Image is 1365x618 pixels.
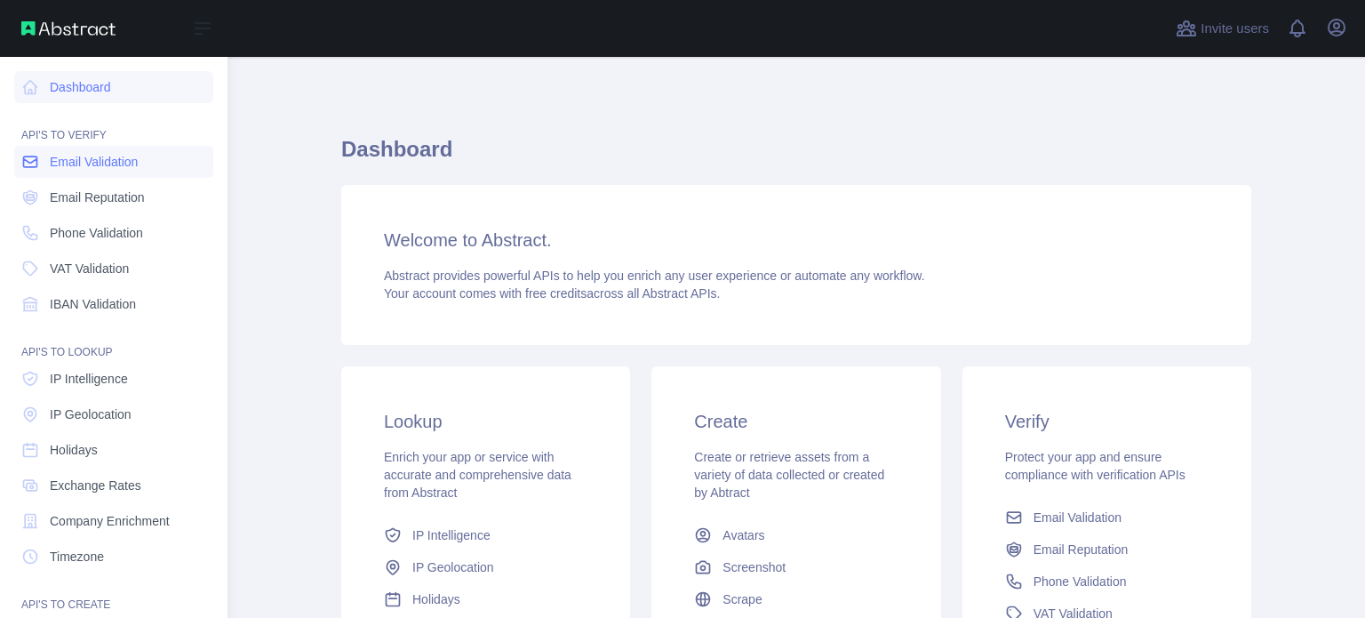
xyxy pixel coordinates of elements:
[412,590,460,608] span: Holidays
[722,590,762,608] span: Scrape
[377,583,595,615] a: Holidays
[687,519,905,551] a: Avatars
[687,551,905,583] a: Screenshot
[1034,509,1122,526] span: Email Validation
[50,224,143,242] span: Phone Validation
[1201,19,1269,39] span: Invite users
[998,502,1216,534] a: Email Validation
[384,409,587,434] h3: Lookup
[14,217,213,249] a: Phone Validation
[14,363,213,395] a: IP Intelligence
[722,526,764,544] span: Avatars
[14,470,213,502] a: Exchange Rates
[50,405,132,423] span: IP Geolocation
[384,269,925,283] span: Abstract provides powerful APIs to help you enrich any user experience or automate any workflow.
[694,450,884,500] span: Create or retrieve assets from a variety of data collected or created by Abtract
[50,548,104,566] span: Timezone
[14,181,213,213] a: Email Reputation
[14,71,213,103] a: Dashboard
[14,107,213,142] div: API'S TO VERIFY
[1005,450,1185,482] span: Protect your app and ensure compliance with verification APIs
[384,286,720,301] span: Your account comes with across all Abstract APIs.
[50,153,138,171] span: Email Validation
[341,135,1251,178] h1: Dashboard
[694,409,898,434] h3: Create
[998,566,1216,598] a: Phone Validation
[998,534,1216,566] a: Email Reputation
[377,551,595,583] a: IP Geolocation
[50,370,128,388] span: IP Intelligence
[50,441,98,459] span: Holidays
[14,253,213,285] a: VAT Validation
[50,512,170,530] span: Company Enrichment
[1005,409,1209,434] h3: Verify
[21,21,116,36] img: Abstract API
[14,288,213,320] a: IBAN Validation
[50,189,145,206] span: Email Reputation
[1034,573,1127,590] span: Phone Validation
[722,558,786,576] span: Screenshot
[14,541,213,573] a: Timezone
[14,146,213,178] a: Email Validation
[384,228,1209,253] h3: Welcome to Abstract.
[1172,14,1273,43] button: Invite users
[14,324,213,359] div: API'S TO LOOKUP
[14,576,213,612] div: API'S TO CREATE
[50,295,136,313] span: IBAN Validation
[50,477,141,494] span: Exchange Rates
[50,260,129,277] span: VAT Validation
[14,434,213,466] a: Holidays
[14,398,213,430] a: IP Geolocation
[1034,541,1129,558] span: Email Reputation
[525,286,587,301] span: free credits
[14,505,213,537] a: Company Enrichment
[687,583,905,615] a: Scrape
[384,450,571,500] span: Enrich your app or service with accurate and comprehensive data from Abstract
[412,558,494,576] span: IP Geolocation
[377,519,595,551] a: IP Intelligence
[412,526,491,544] span: IP Intelligence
